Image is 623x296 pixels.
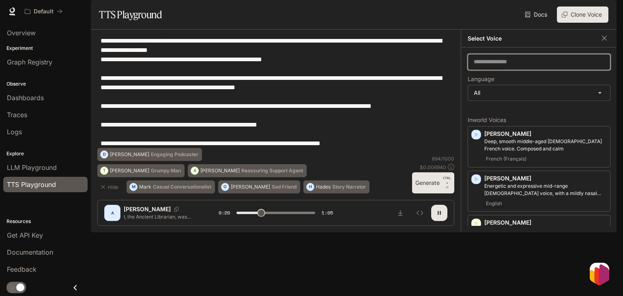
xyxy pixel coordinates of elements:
[484,154,528,164] span: French (Français)
[484,174,607,182] p: [PERSON_NAME]
[124,205,171,213] p: [PERSON_NAME]
[392,205,408,221] button: Download audio
[219,209,230,217] span: 0:20
[332,184,366,189] p: Story Narrator
[322,209,333,217] span: 1:05
[484,182,607,197] p: Energetic and expressive mid-range male voice, with a mildly nasal quality
[127,180,215,193] button: MMarkCasual Conversationalist
[468,117,610,123] p: Inworld Voices
[303,180,370,193] button: HHadesStory Narrator
[171,207,182,212] button: Copy Voice ID
[241,168,303,173] p: Reassuring Support Agent
[101,148,108,161] div: D
[484,219,607,227] p: [PERSON_NAME]
[97,164,185,177] button: T[PERSON_NAME]Grumpy Man
[153,184,211,189] p: Casual Conversationalist
[191,164,198,177] div: A
[99,6,162,23] h1: TTS Playground
[151,152,198,157] p: Engaging Podcaster
[218,180,300,193] button: O[PERSON_NAME]Sad Friend
[443,176,451,185] p: CTRL +
[468,85,610,101] div: All
[412,205,428,221] button: Inspect
[34,8,54,15] p: Default
[151,168,181,173] p: Grumpy Man
[443,176,451,190] p: ⏎
[484,138,607,152] p: Deep, smooth middle-aged male French voice. Composed and calm
[139,184,151,189] p: Mark
[106,206,119,219] div: A
[21,3,66,19] button: All workspaces
[221,180,229,193] div: O
[188,164,307,177] button: A[PERSON_NAME]Reassuring Support Agent
[101,164,108,177] div: T
[557,6,608,23] button: Clone Voice
[110,168,149,173] p: [PERSON_NAME]
[412,172,454,193] button: GenerateCTRL +⏎
[523,6,550,23] a: Docs
[468,76,494,82] p: Language
[200,168,240,173] p: [PERSON_NAME]
[130,180,137,193] div: M
[484,199,504,208] span: English
[316,184,331,189] p: Hades
[97,180,123,193] button: Hide
[124,213,199,220] p: I, the Ancient Librarian, was wandering through a dark, abandoned library when I stumbled upon a ...
[231,184,270,189] p: [PERSON_NAME]
[272,184,296,189] p: Sad Friend
[110,152,149,157] p: [PERSON_NAME]
[307,180,314,193] div: H
[484,130,607,138] p: [PERSON_NAME]
[97,148,202,161] button: D[PERSON_NAME]Engaging Podcaster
